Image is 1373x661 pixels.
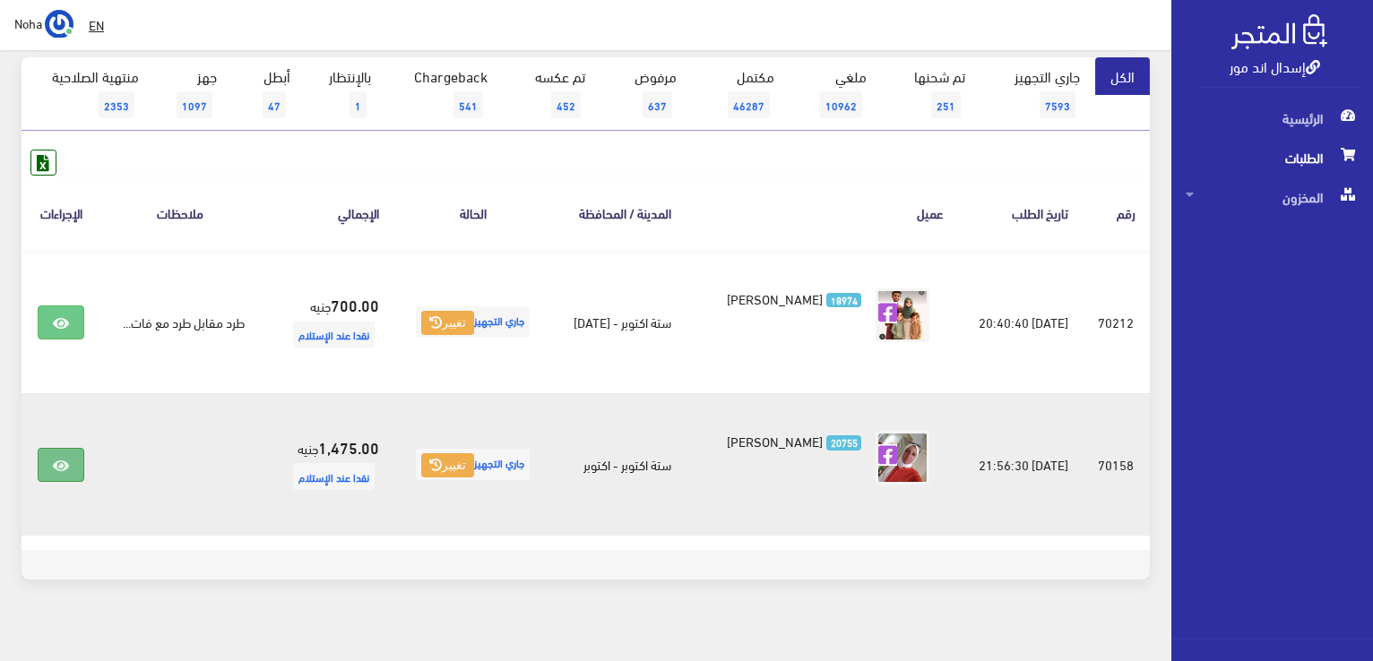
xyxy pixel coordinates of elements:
th: المدينة / المحافظة [552,176,685,250]
a: ملغي10962 [790,57,882,131]
img: ... [45,10,73,39]
u: EN [89,13,104,36]
td: [DATE] 20:40:40 [958,251,1083,394]
th: عميل [686,176,958,250]
a: الكل [1095,57,1150,95]
a: 20755 [PERSON_NAME] [714,431,861,451]
span: المخزون [1186,177,1359,217]
span: نقدا عند الإستلام [293,463,375,490]
a: بالإنتظار1 [306,57,386,131]
span: [PERSON_NAME] [727,286,823,311]
span: 20755 [826,435,861,451]
th: الحالة [393,176,553,250]
span: 1 [350,91,367,118]
th: تاريخ الطلب [958,176,1083,250]
td: [DATE] 21:56:30 [958,393,1083,536]
span: 1097 [177,91,212,118]
a: Chargeback541 [386,57,503,131]
span: 637 [643,91,672,118]
a: الرئيسية [1171,99,1373,138]
a: ... Noha [14,9,73,38]
td: ستة اكتوبر - اكتوبر [552,393,685,536]
span: الرئيسية [1186,99,1359,138]
a: تم عكسه452 [503,57,600,131]
button: تغيير [421,311,474,336]
span: جاري التجهيز [416,306,530,338]
span: 47 [263,91,286,118]
a: EN [82,9,111,41]
td: طرد مقابل طرد مع فات... [100,251,258,394]
a: مكتمل46287 [692,57,790,131]
a: جهز1097 [154,57,232,131]
span: نقدا عند الإستلام [293,321,375,348]
span: جاري التجهيز [416,449,530,480]
img: picture [876,431,929,485]
span: Noha [14,12,42,34]
td: 70158 [1083,393,1151,536]
a: جاري التجهيز7593 [980,57,1096,131]
a: مرفوض637 [600,57,692,131]
th: ملاحظات [100,176,258,250]
button: تغيير [421,453,474,478]
strong: 1,475.00 [318,435,379,459]
a: أبطل47 [232,57,306,131]
a: 18974 [PERSON_NAME] [714,288,861,308]
a: تم شحنها251 [882,57,980,131]
span: 7593 [1040,91,1075,118]
span: 10962 [820,91,862,118]
span: 2353 [99,91,134,118]
span: 541 [453,91,483,118]
td: جنيه [259,251,393,394]
td: 70212 [1083,251,1151,394]
img: . [1231,14,1327,49]
a: الطلبات [1171,138,1373,177]
th: رقم [1083,176,1151,250]
span: 452 [551,91,581,118]
td: جنيه [259,393,393,536]
strong: 700.00 [331,293,379,316]
span: [PERSON_NAME] [727,428,823,453]
a: منتهية الصلاحية2353 [22,57,154,131]
span: الطلبات [1186,138,1359,177]
td: ستة اكتوبر - [DATE] [552,251,685,394]
img: picture [876,288,929,342]
span: 46287 [728,91,770,118]
span: 18974 [826,293,861,308]
th: اﻹجمالي [259,176,393,250]
th: الإجراءات [22,176,100,250]
a: إسدال اند مور [1230,53,1320,79]
a: المخزون [1171,177,1373,217]
span: 251 [931,91,961,118]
